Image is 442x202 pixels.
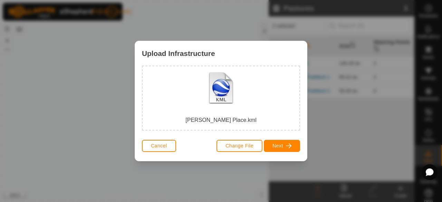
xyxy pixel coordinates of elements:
[151,143,167,148] span: Cancel
[272,143,283,148] span: Next
[148,72,294,124] div: [PERSON_NAME] Place.kml
[142,140,176,152] button: Cancel
[225,143,253,148] span: Change File
[142,48,215,59] span: Upload Infrastructure
[217,140,262,152] button: Change File
[264,140,300,152] button: Next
